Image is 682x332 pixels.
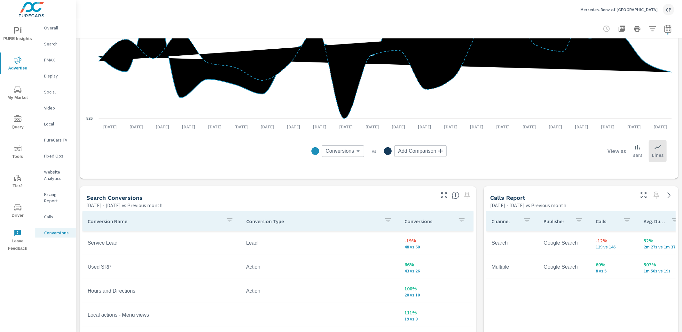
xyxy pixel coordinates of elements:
span: Advertise [2,56,33,72]
p: [DATE] [623,124,646,130]
span: Query [2,115,33,131]
p: [DATE] [440,124,462,130]
p: Video [44,105,71,111]
p: [DATE] [256,124,278,130]
p: [DATE] [230,124,252,130]
span: Conversions [325,148,354,154]
a: See more details in report [664,190,674,200]
p: 111% [405,309,468,316]
div: Add Comparison [394,145,446,157]
button: Print Report [631,22,644,35]
p: -12% [596,237,633,244]
p: [DATE] [466,124,488,130]
td: Google Search [538,259,591,275]
p: Calls [596,218,618,224]
div: Display [35,71,76,81]
p: Website Analytics [44,169,71,182]
p: 1m 56s vs 19s [644,268,681,273]
button: Apply Filters [646,22,659,35]
div: Website Analytics [35,167,76,183]
span: Select a preset date range to save this widget [462,190,472,200]
div: CP [663,4,674,15]
div: Calls [35,212,76,222]
p: [DATE] [151,124,174,130]
div: Pacing Report [35,190,76,206]
td: Google Search [538,235,591,251]
p: Conversion Type [246,218,379,224]
p: 2m 27s vs 1m 37s [644,244,681,249]
p: [DATE] [99,124,121,130]
p: Display [44,73,71,79]
p: Search [44,41,71,47]
p: 507% [644,261,681,268]
p: 100% [405,285,468,292]
p: [DATE] [335,124,357,130]
p: Channel [491,218,518,224]
p: -19% [405,237,468,244]
div: Fixed Ops [35,151,76,161]
p: Publisher [544,218,570,224]
div: Conversions [35,228,76,238]
td: Local actions - Menu views [82,307,241,323]
p: [DATE] [492,124,514,130]
p: Pacing Report [44,191,71,204]
p: Social [44,89,71,95]
p: vs [364,148,384,154]
p: [DATE] [309,124,331,130]
text: 826 [86,116,93,121]
p: Overall [44,25,71,31]
p: PMAX [44,57,71,63]
p: [DATE] - [DATE] vs Previous month [490,201,566,209]
p: [DATE] [649,124,672,130]
p: [DATE] [177,124,200,130]
span: My Market [2,86,33,101]
p: Lines [652,151,663,159]
div: Overall [35,23,76,33]
p: Conversion Name [88,218,221,224]
p: 52% [644,237,681,244]
p: PureCars TV [44,137,71,143]
td: Multiple [486,259,538,275]
p: [DATE] [571,124,593,130]
td: Used SRP [82,259,241,275]
div: nav menu [0,19,35,255]
td: Search [486,235,538,251]
p: Local [44,121,71,127]
span: Driver [2,204,33,219]
td: Service Lead [82,235,241,251]
p: Bars [632,151,642,159]
p: [DATE] [413,124,436,130]
p: [DATE] [545,124,567,130]
div: Social [35,87,76,97]
div: Video [35,103,76,113]
h5: Search Conversions [86,194,143,201]
td: Hours and Directions [82,283,241,299]
h6: View as [608,148,626,154]
p: [DATE] [361,124,383,130]
button: Make Fullscreen [439,190,449,200]
p: 48 vs 60 [405,244,468,249]
div: Local [35,119,76,129]
p: 43 vs 26 [405,268,468,273]
p: 19 vs 9 [405,316,468,321]
span: Add Comparison [398,148,436,154]
span: Select a preset date range to save this widget [651,190,662,200]
span: Tools [2,145,33,160]
div: Search [35,39,76,49]
p: [DATE] [387,124,410,130]
p: 8 vs 5 [596,268,633,273]
button: Make Fullscreen [639,190,649,200]
td: Action [241,283,400,299]
span: Tier2 [2,174,33,190]
p: [DATE] [204,124,226,130]
p: [DATE] - [DATE] vs Previous month [86,201,162,209]
p: Calls [44,214,71,220]
button: "Export Report to PDF" [615,22,628,35]
td: Action [241,259,400,275]
td: Lead [241,235,400,251]
p: 60% [596,261,633,268]
p: Mercedes-Benz of [GEOGRAPHIC_DATA] [580,7,658,12]
div: Conversions [322,145,364,157]
p: 66% [405,261,468,268]
p: 20 vs 10 [405,292,468,297]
